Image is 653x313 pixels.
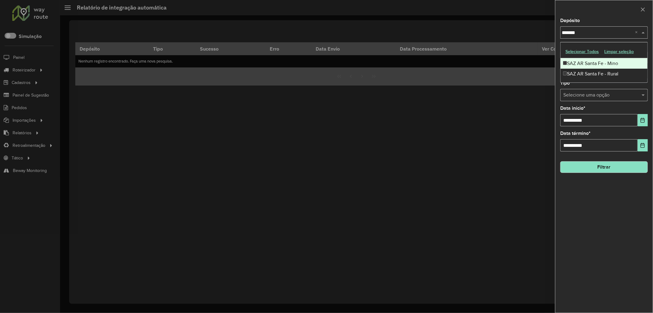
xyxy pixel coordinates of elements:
[560,161,648,173] button: Filtrar
[635,29,640,36] span: Clear all
[561,69,647,79] div: SAZ AR Santa Fe - Rural
[638,114,648,126] button: Choose Date
[560,42,648,83] ng-dropdown-panel: Options list
[561,58,647,69] div: SAZ AR Santa Fe - Mino
[563,47,602,56] button: Selecionar Todos
[638,139,648,151] button: Choose Date
[602,47,636,56] button: Limpar seleção
[560,79,570,87] label: Tipo
[560,17,580,24] label: Depósito
[560,130,591,137] label: Data término
[560,105,585,112] label: Data início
